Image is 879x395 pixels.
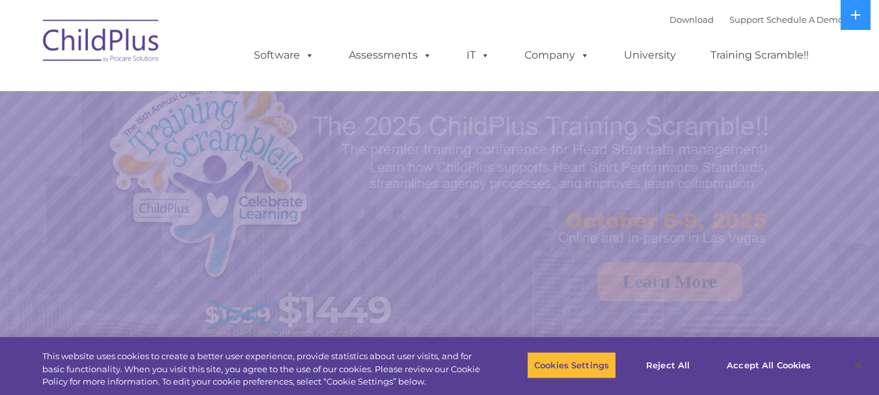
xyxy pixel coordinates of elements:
a: IT [453,42,503,68]
a: Training Scramble!! [697,42,822,68]
a: Company [511,42,602,68]
a: Download [669,14,714,25]
button: Close [844,351,872,379]
a: Software [241,42,327,68]
a: University [611,42,689,68]
a: Support [729,14,764,25]
button: Accept All Cookies [720,351,818,379]
a: Learn More [597,262,742,301]
a: Schedule A Demo [766,14,843,25]
img: ChildPlus by Procare Solutions [36,10,167,75]
button: Reject All [627,351,709,379]
div: This website uses cookies to create a better user experience, provide statistics about user visit... [42,350,483,388]
font: | [669,14,843,25]
button: Cookies Settings [527,351,616,379]
a: Assessments [336,42,445,68]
